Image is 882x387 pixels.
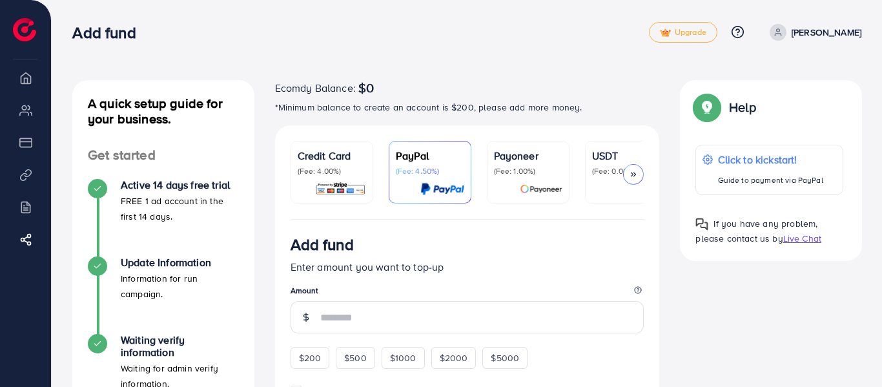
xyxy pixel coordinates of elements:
[440,351,468,364] span: $2000
[520,182,562,196] img: card
[298,148,366,163] p: Credit Card
[291,259,644,275] p: Enter amount you want to top-up
[275,99,659,115] p: *Minimum balance to create an account is $200, please add more money.
[121,334,239,359] h4: Waiting verify information
[592,148,661,163] p: USDT
[121,271,239,302] p: Information for run campaign.
[291,285,644,301] legend: Amount
[121,256,239,269] h4: Update Information
[72,179,254,256] li: Active 14 days free trial
[390,351,416,364] span: $1000
[344,351,367,364] span: $500
[783,232,821,245] span: Live Chat
[729,99,756,115] p: Help
[72,23,146,42] h3: Add fund
[396,166,464,176] p: (Fee: 4.50%)
[660,28,706,37] span: Upgrade
[72,256,254,334] li: Update Information
[121,193,239,224] p: FREE 1 ad account in the first 14 days.
[121,179,239,191] h4: Active 14 days free trial
[649,22,717,43] a: tickUpgrade
[764,24,861,41] a: [PERSON_NAME]
[718,152,823,167] p: Click to kickstart!
[396,148,464,163] p: PayPal
[13,18,36,41] img: logo
[315,182,366,196] img: card
[494,166,562,176] p: (Fee: 1.00%)
[298,166,366,176] p: (Fee: 4.00%)
[660,28,671,37] img: tick
[718,173,823,188] p: Guide to payment via PayPal
[695,218,708,231] img: Popup guide
[275,80,356,96] span: Ecomdy Balance:
[695,96,719,119] img: Popup guide
[72,96,254,127] h4: A quick setup guide for your business.
[358,80,374,96] span: $0
[72,147,254,163] h4: Get started
[420,182,464,196] img: card
[695,217,817,245] span: If you have any problem, please contact us by
[494,148,562,163] p: Payoneer
[299,351,322,364] span: $200
[792,25,861,40] p: [PERSON_NAME]
[592,166,661,176] p: (Fee: 0.00%)
[291,235,354,254] h3: Add fund
[491,351,519,364] span: $5000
